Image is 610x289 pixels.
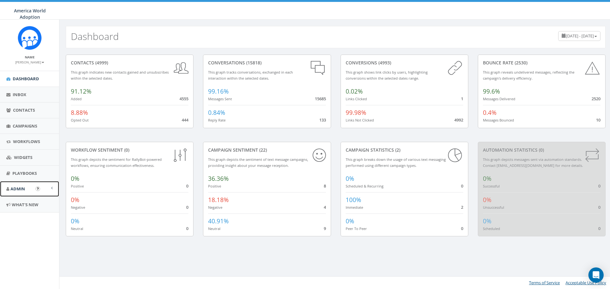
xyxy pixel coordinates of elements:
small: Scheduled & Recurring [346,184,383,188]
small: This graph breaks down the usage of various text messaging performed using different campaign types. [346,157,446,168]
span: 0% [346,217,354,225]
small: Messages Sent [208,96,232,101]
small: This graph depicts messages sent via automation standards. Contact [EMAIL_ADDRESS][DOMAIN_NAME] f... [483,157,583,168]
span: Dashboard [13,76,39,82]
span: 1 [461,96,463,102]
span: 99.16% [208,87,229,95]
small: This graph indicates new contacts gained and unsubscribes within the selected dates. [71,70,169,81]
span: (2530) [513,60,527,66]
small: Name [25,55,35,59]
span: (2) [394,147,400,153]
span: 4 [324,204,326,210]
a: [PERSON_NAME] [15,59,44,65]
span: 40.91% [208,217,229,225]
div: Bounce Rate [483,60,600,66]
small: Negative [208,205,222,210]
span: 100% [346,196,361,204]
span: 99.6% [483,87,500,95]
small: Successful [483,184,500,188]
span: 91.12% [71,87,91,95]
small: Links Not Clicked [346,118,374,122]
div: contacts [71,60,188,66]
button: Open In-App Guide [36,187,40,191]
div: Workflow Sentiment [71,147,188,153]
span: 99.98% [346,108,366,117]
small: Added [71,96,82,101]
a: Acceptable Use Policy [566,280,606,286]
small: This graph shows link clicks by users, highlighting conversions within the selected dates range. [346,70,428,81]
span: 0.84% [208,108,225,117]
span: (15818) [245,60,261,66]
small: Opted Out [71,118,89,122]
div: Open Intercom Messenger [588,267,604,283]
small: Peer To Peer [346,226,367,231]
span: Contacts [13,107,35,113]
a: Terms of Service [529,280,560,286]
small: Positive [71,184,84,188]
span: 2 [461,204,463,210]
small: Positive [208,184,221,188]
span: 0 [186,226,188,231]
div: Campaign Statistics [346,147,463,153]
small: Messages Delivered [483,96,515,101]
span: (4993) [377,60,391,66]
small: This graph tracks conversations, exchanged in each interaction within the selected dates. [208,70,293,81]
span: 15685 [315,96,326,102]
span: 0% [71,196,79,204]
span: 0 [461,183,463,189]
small: Messages Bounced [483,118,514,122]
span: Widgets [14,154,32,160]
img: Rally_Corp_Icon.png [18,26,42,50]
span: Playbooks [12,170,37,176]
small: Neutral [208,226,220,231]
span: Workflows [13,139,40,144]
small: Negative [71,205,85,210]
span: [DATE] - [DATE] [566,33,594,39]
span: 0 [186,204,188,210]
span: 4555 [180,96,188,102]
div: conversions [346,60,463,66]
span: Campaigns [13,123,37,129]
span: 0.02% [346,87,363,95]
span: 133 [319,117,326,123]
span: America World Adoption [14,8,46,20]
span: 444 [182,117,188,123]
span: 36.36% [208,174,229,183]
small: This graph reveals undelivered messages, reflecting the campaign's delivery efficiency. [483,70,574,81]
span: 0% [483,217,491,225]
small: Immediate [346,205,363,210]
span: 0% [483,174,491,183]
small: [PERSON_NAME] [15,60,44,64]
span: 0% [71,217,79,225]
div: Automation Statistics [483,147,600,153]
span: 0.4% [483,108,497,117]
span: 10 [596,117,600,123]
span: (4999) [94,60,108,66]
span: 18.18% [208,196,229,204]
span: (0) [123,147,129,153]
div: conversations [208,60,326,66]
span: 0% [483,196,491,204]
span: 0% [346,174,354,183]
small: Scheduled [483,226,500,231]
small: This graph depicts the sentiment for RallyBot-powered workflows, ensuring communication effective... [71,157,162,168]
small: Unsuccessful [483,205,504,210]
span: 4992 [454,117,463,123]
small: Links Clicked [346,96,367,101]
span: (22) [258,147,267,153]
span: 0 [461,226,463,231]
span: 0 [598,183,600,189]
h2: Dashboard [71,31,119,42]
small: Reply Rate [208,118,226,122]
small: Neutral [71,226,83,231]
span: 0 [186,183,188,189]
span: 0% [71,174,79,183]
small: This graph depicts the sentiment of text message campaigns, providing insight about your message ... [208,157,308,168]
span: 8.88% [71,108,88,117]
span: Inbox [13,92,26,97]
span: What's New [12,202,38,207]
span: 8 [324,183,326,189]
span: 2520 [592,96,600,102]
span: 0 [598,204,600,210]
span: (0) [538,147,544,153]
